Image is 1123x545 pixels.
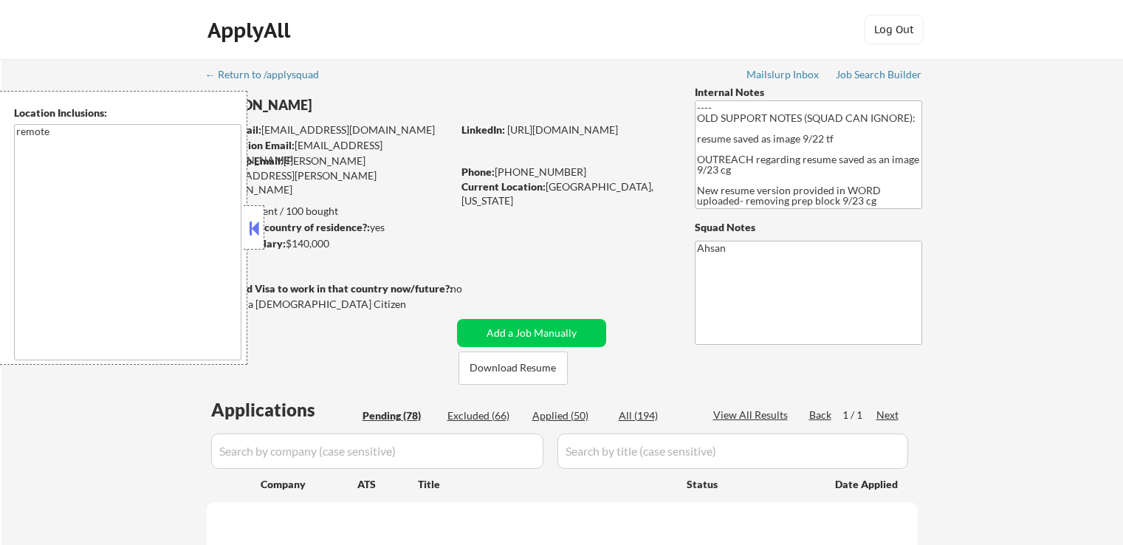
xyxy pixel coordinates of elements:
[695,220,922,235] div: Squad Notes
[14,106,241,120] div: Location Inclusions:
[206,220,447,235] div: yes
[363,408,436,423] div: Pending (78)
[532,408,606,423] div: Applied (50)
[461,179,670,208] div: [GEOGRAPHIC_DATA], [US_STATE]
[459,352,568,385] button: Download Resume
[207,154,452,197] div: [PERSON_NAME][EMAIL_ADDRESS][PERSON_NAME][DOMAIN_NAME]
[261,477,357,492] div: Company
[207,297,456,312] div: Yes, I am a [DEMOGRAPHIC_DATA] Citizen
[746,69,820,80] div: Mailslurp Inbox
[211,433,543,469] input: Search by company (case sensitive)
[206,221,370,233] strong: Can work in country of residence?:
[418,477,673,492] div: Title
[687,470,814,497] div: Status
[207,123,452,137] div: [EMAIL_ADDRESS][DOMAIN_NAME]
[461,165,670,179] div: [PHONE_NUMBER]
[557,433,908,469] input: Search by title (case sensitive)
[457,319,606,347] button: Add a Job Manually
[207,138,452,167] div: [EMAIL_ADDRESS][DOMAIN_NAME]
[450,281,492,296] div: no
[207,18,295,43] div: ApplyAll
[357,477,418,492] div: ATS
[842,408,876,422] div: 1 / 1
[835,477,900,492] div: Date Applied
[206,204,452,219] div: 50 sent / 100 bought
[713,408,792,422] div: View All Results
[207,282,453,295] strong: Will need Visa to work in that country now/future?:
[461,180,546,193] strong: Current Location:
[836,69,922,80] div: Job Search Builder
[206,236,452,251] div: $140,000
[207,96,510,114] div: [PERSON_NAME]
[746,69,820,83] a: Mailslurp Inbox
[507,123,618,136] a: [URL][DOMAIN_NAME]
[865,15,924,44] button: Log Out
[461,123,505,136] strong: LinkedIn:
[619,408,693,423] div: All (194)
[695,85,922,100] div: Internal Notes
[461,165,495,178] strong: Phone:
[809,408,833,422] div: Back
[205,69,333,83] a: ← Return to /applysquad
[836,69,922,83] a: Job Search Builder
[876,408,900,422] div: Next
[205,69,333,80] div: ← Return to /applysquad
[447,408,521,423] div: Excluded (66)
[211,401,357,419] div: Applications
